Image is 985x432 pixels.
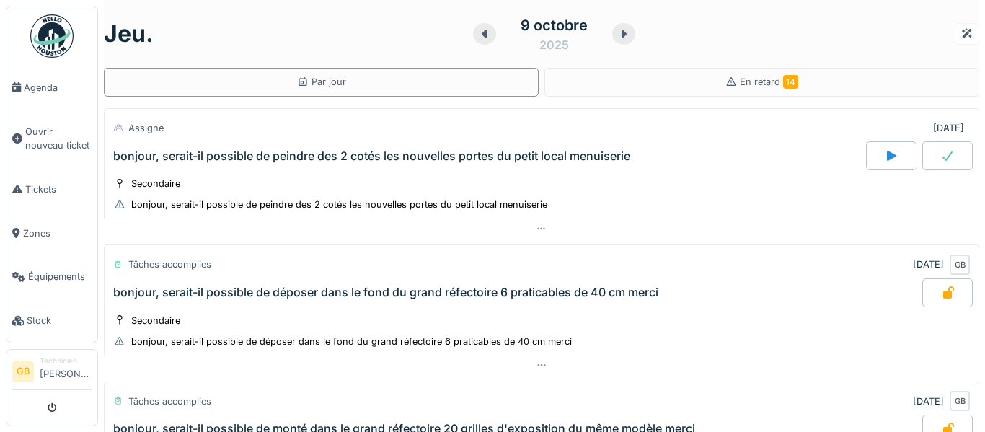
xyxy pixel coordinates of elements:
div: 9 octobre [521,14,588,36]
div: 2025 [539,36,569,53]
div: Par jour [297,75,346,89]
div: bonjour, serait-il possible de peindre des 2 cotés les nouvelles portes du petit local menuiserie [113,149,630,163]
a: Zones [6,211,97,255]
div: [DATE] [913,257,944,271]
span: Tickets [25,182,92,196]
span: Zones [23,226,92,240]
li: GB [12,361,34,382]
div: GB [950,391,970,411]
h1: jeu. [104,20,154,48]
div: [DATE] [933,121,964,135]
span: Ouvrir nouveau ticket [25,125,92,152]
a: Agenda [6,66,97,110]
img: Badge_color-CXgf-gQk.svg [30,14,74,58]
a: Ouvrir nouveau ticket [6,110,97,167]
div: Secondaire [131,177,180,190]
div: bonjour, serait-il possible de déposer dans le fond du grand réfectoire 6 praticables de 40 cm merci [113,286,658,299]
div: GB [950,255,970,275]
li: [PERSON_NAME] [40,356,92,387]
span: Équipements [28,270,92,283]
span: Stock [27,314,92,327]
div: Technicien [40,356,92,366]
div: Tâches accomplies [128,394,211,408]
a: Tickets [6,167,97,211]
div: bonjour, serait-il possible de peindre des 2 cotés les nouvelles portes du petit local menuiserie [131,198,547,211]
span: En retard [740,76,798,87]
span: 14 [783,75,798,89]
div: bonjour, serait-il possible de déposer dans le fond du grand réfectoire 6 praticables de 40 cm merci [131,335,572,348]
a: Équipements [6,255,97,299]
div: Secondaire [131,314,180,327]
span: Agenda [24,81,92,94]
a: GB Technicien[PERSON_NAME] [12,356,92,390]
div: [DATE] [913,394,944,408]
a: Stock [6,299,97,343]
div: Tâches accomplies [128,257,211,271]
div: Assigné [128,121,164,135]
